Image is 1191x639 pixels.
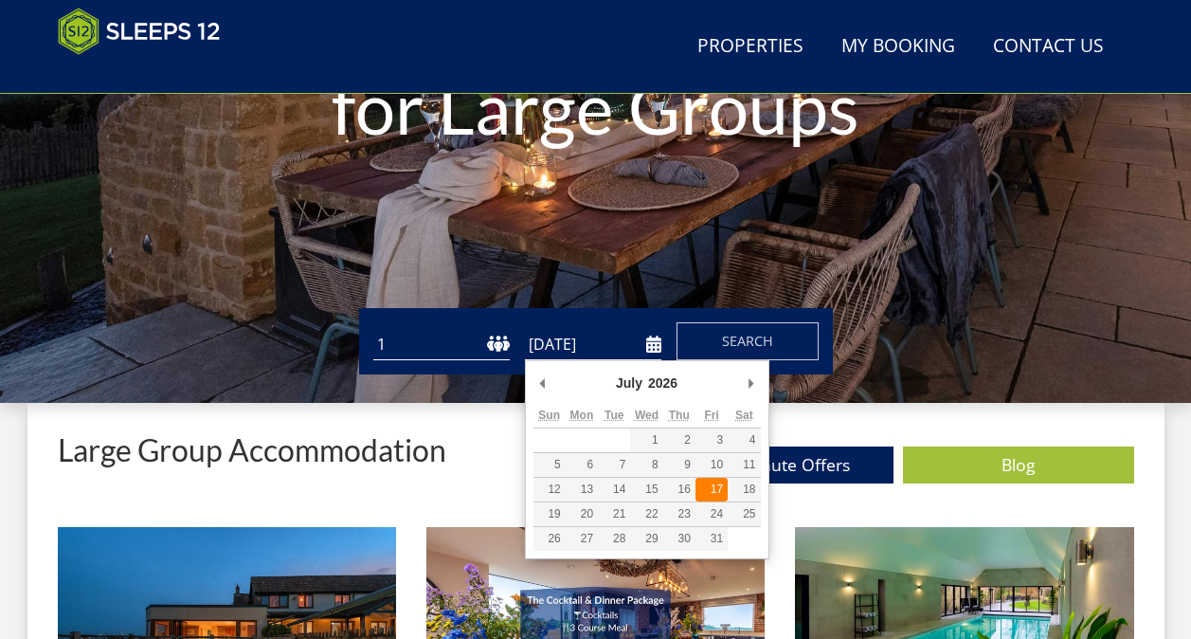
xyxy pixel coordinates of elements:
[566,478,598,502] button: 13
[598,502,630,526] button: 21
[695,478,728,502] button: 17
[635,409,659,422] abbr: Wednesday
[728,429,760,452] button: 4
[728,502,760,526] button: 25
[566,502,598,526] button: 20
[663,429,695,452] button: 2
[48,66,247,82] iframe: Customer reviews powered by Trustpilot
[613,369,645,397] div: July
[533,369,552,397] button: Previous Month
[533,453,566,477] button: 5
[566,527,598,551] button: 27
[695,429,728,452] button: 3
[630,502,662,526] button: 22
[533,527,566,551] button: 26
[695,453,728,477] button: 10
[695,502,728,526] button: 24
[728,478,760,502] button: 18
[645,369,680,397] div: 2026
[630,453,662,477] button: 8
[663,527,695,551] button: 30
[735,409,753,422] abbr: Saturday
[669,409,690,422] abbr: Thursday
[566,453,598,477] button: 6
[570,409,594,422] abbr: Monday
[58,8,221,55] img: Sleeps 12
[533,502,566,526] button: 19
[722,332,773,350] span: Search
[695,527,728,551] button: 31
[605,409,623,422] abbr: Tuesday
[690,26,811,68] a: Properties
[985,26,1111,68] a: Contact Us
[663,502,695,526] button: 23
[630,478,662,502] button: 15
[662,447,893,484] a: Last Minute Offers
[663,478,695,502] button: 16
[903,447,1134,484] a: Blog
[598,453,630,477] button: 7
[742,369,761,397] button: Next Month
[538,409,560,422] abbr: Sunday
[834,26,963,68] a: My Booking
[598,527,630,551] button: 28
[525,329,661,360] input: Arrival Date
[533,478,566,502] button: 12
[728,453,760,477] button: 11
[630,429,662,452] button: 1
[58,433,446,466] p: Large Group Accommodation
[704,409,718,422] abbr: Friday
[630,527,662,551] button: 29
[677,322,819,360] button: Search
[598,478,630,502] button: 14
[663,453,695,477] button: 9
